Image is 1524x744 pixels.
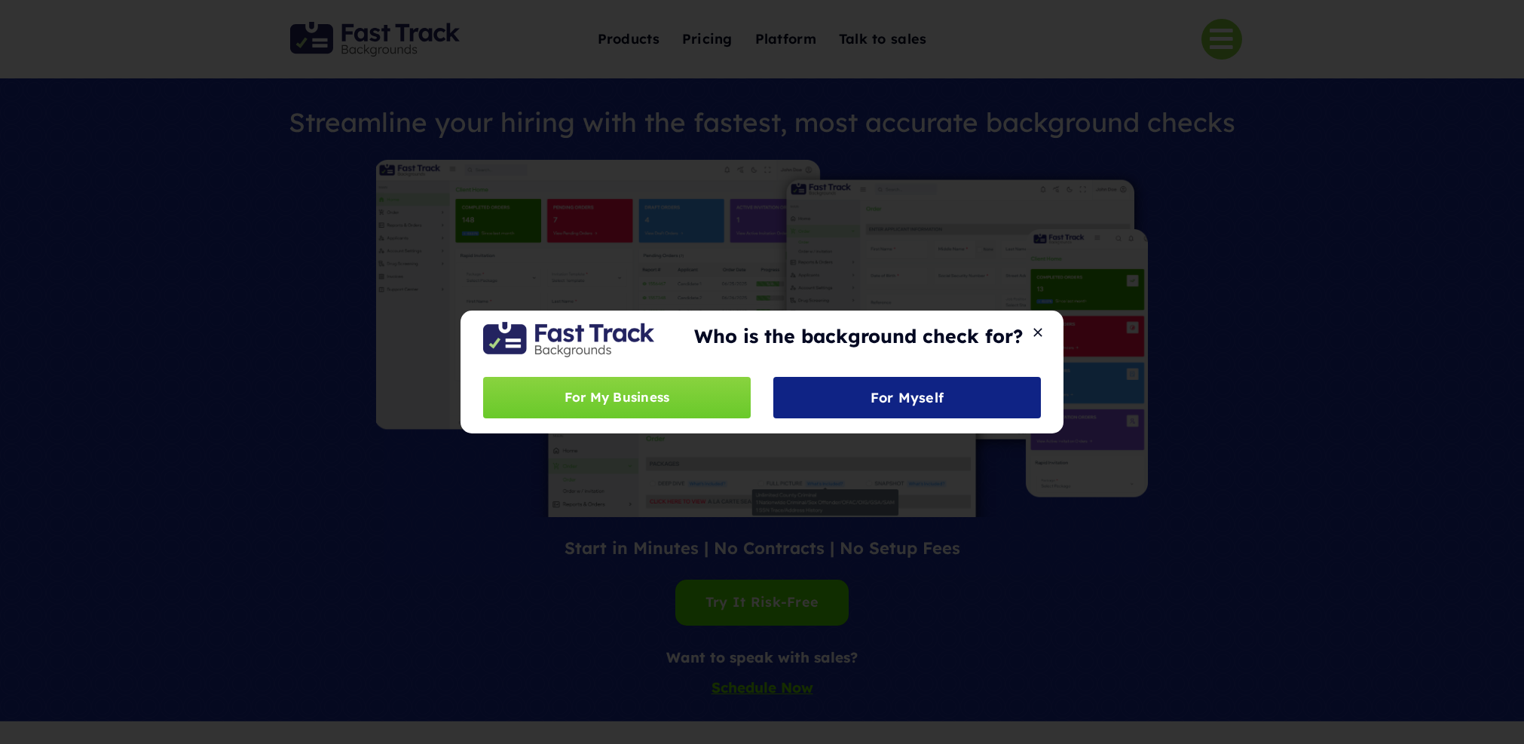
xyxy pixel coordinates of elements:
span: For My Business [565,387,670,409]
img: Fast Track Backgrounds Logo [483,322,654,357]
a: For Myself [773,377,1041,418]
strong: Who is the background check for? [694,324,1023,348]
button: Close [1027,326,1048,339]
span: For Myself [871,390,944,406]
a: For My Business [483,377,751,418]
